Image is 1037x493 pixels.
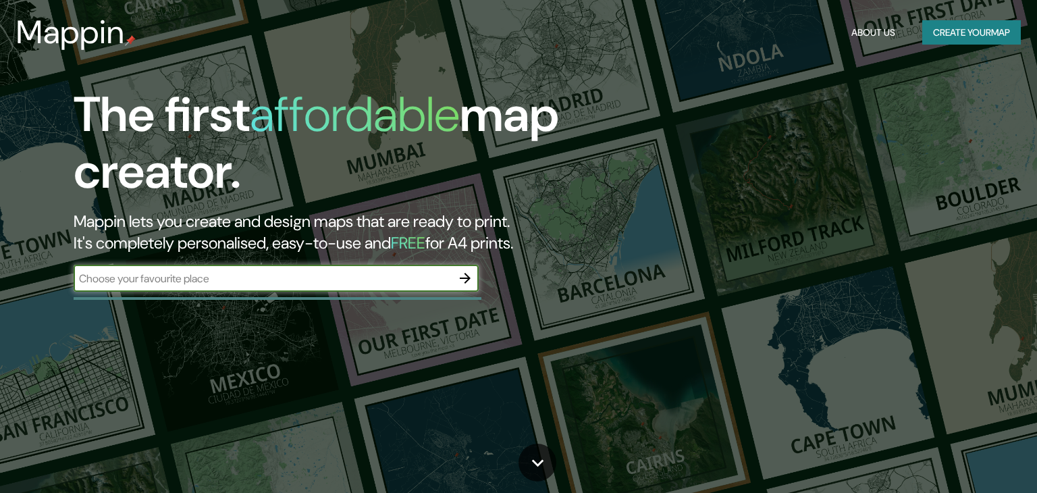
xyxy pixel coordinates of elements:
[16,14,125,51] h3: Mappin
[125,35,136,46] img: mappin-pin
[391,232,425,253] h5: FREE
[74,86,592,211] h1: The first map creator.
[74,211,592,254] h2: Mappin lets you create and design maps that are ready to print. It's completely personalised, eas...
[74,271,452,286] input: Choose your favourite place
[922,20,1021,45] button: Create yourmap
[846,20,901,45] button: About Us
[250,83,460,146] h1: affordable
